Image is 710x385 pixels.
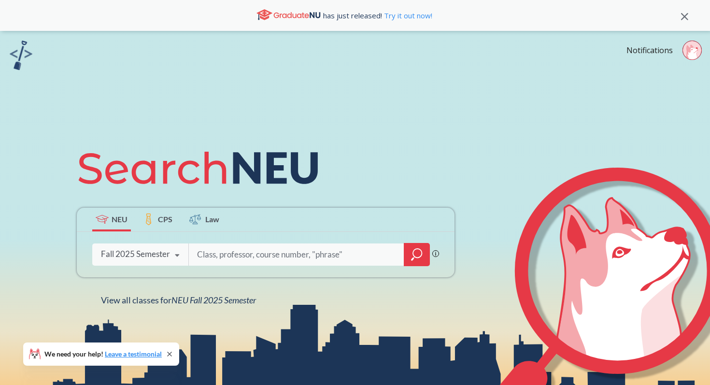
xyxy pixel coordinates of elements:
[10,41,32,73] a: sandbox logo
[105,350,162,358] a: Leave a testimonial
[382,11,432,20] a: Try it out now!
[112,214,128,225] span: NEU
[158,214,172,225] span: CPS
[404,243,430,266] div: magnifying glass
[171,295,256,305] span: NEU Fall 2025 Semester
[411,248,423,261] svg: magnifying glass
[323,10,432,21] span: has just released!
[101,295,256,305] span: View all classes for
[101,249,170,259] div: Fall 2025 Semester
[205,214,219,225] span: Law
[626,45,673,56] a: Notifications
[10,41,32,70] img: sandbox logo
[44,351,162,357] span: We need your help!
[196,244,397,265] input: Class, professor, course number, "phrase"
